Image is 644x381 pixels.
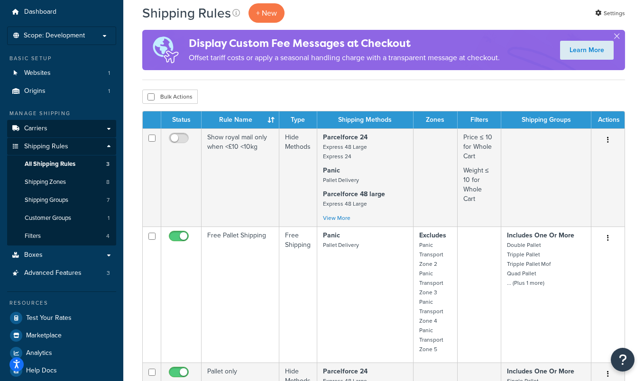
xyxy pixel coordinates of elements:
strong: Includes One Or More [507,230,574,240]
li: All Shipping Rules [7,155,116,173]
th: Shipping Methods [317,111,413,128]
a: Analytics [7,345,116,362]
td: Free Shipping [279,227,318,363]
span: Shipping Groups [25,196,68,204]
p: Weight ≤ 10 for Whole Cart [463,166,495,204]
th: Actions [591,111,625,128]
a: Advanced Features 3 [7,264,116,282]
span: Dashboard [24,8,56,16]
small: Panic Transport Zone 2 Panic Transport Zone 3 Panic Transport Zone 4 Panic Transport Zone 5 [419,241,443,354]
a: Test Your Rates [7,309,116,327]
div: Resources [7,299,116,307]
span: 8 [106,178,110,186]
th: Zones [414,111,458,128]
strong: Panic [323,165,340,175]
th: Shipping Groups [501,111,591,128]
a: Settings [595,7,625,20]
button: Open Resource Center [611,348,635,372]
a: All Shipping Rules 3 [7,155,116,173]
span: Shipping Zones [25,178,66,186]
a: Customer Groups 1 [7,209,116,227]
span: Test Your Rates [26,314,72,322]
span: Websites [24,69,51,77]
a: Websites 1 [7,64,116,82]
a: Shipping Groups 7 [7,191,116,209]
li: Shipping Rules [7,138,116,246]
strong: Panic [323,230,340,240]
img: duties-banner-06bc72dcb5fe05cb3f9472aba00be2ae8eb53ab6f0d8bb03d382ba314ac3c341.png [142,30,189,70]
a: Boxes [7,246,116,264]
strong: Parcelforce 24 [323,132,368,142]
th: Type [279,111,318,128]
strong: Parcelforce 24 [323,366,368,376]
td: Price ≤ 10 for Whole Cart [458,128,501,227]
span: Boxes [24,251,43,259]
span: 3 [107,269,110,277]
button: Bulk Actions [142,90,198,104]
span: Shipping Rules [24,143,68,151]
span: 1 [108,214,110,222]
li: Filters [7,227,116,245]
small: Express 48 Large [323,200,367,208]
td: Hide Methods [279,128,318,227]
span: 1 [108,87,110,95]
a: Help Docs [7,362,116,379]
li: Websites [7,64,116,82]
td: Free Pallet Shipping [202,227,279,363]
small: Pallet Delivery [323,241,359,249]
span: Advanced Features [24,269,82,277]
li: Origins [7,82,116,100]
span: Help Docs [26,367,57,375]
a: Carriers [7,120,116,137]
a: Dashboard [7,3,116,21]
li: Shipping Zones [7,173,116,191]
a: View More [323,214,350,222]
div: Basic Setup [7,54,116,63]
span: 4 [106,232,110,240]
strong: Parcelforce 48 large [323,189,385,199]
li: Shipping Groups [7,191,116,209]
strong: Includes One Or More [507,366,574,376]
span: All Shipping Rules [25,160,75,168]
li: Customer Groups [7,209,116,227]
span: Marketplace [26,332,62,340]
p: Offset tariff costs or apply a seasonal handling charge with a transparent message at checkout. [189,51,500,64]
a: Shipping Rules [7,138,116,155]
h4: Display Custom Fee Messages at Checkout [189,36,500,51]
small: Double Pallet Tripple Pallet Tripple Pallet Mof Quad Pallet ... (Plus 1 more) [507,241,551,287]
a: Marketplace [7,327,116,344]
span: Customer Groups [25,214,71,222]
a: Shipping Zones 8 [7,173,116,191]
th: Status [161,111,202,128]
strong: Excludes [419,230,446,240]
h1: Shipping Rules [142,4,231,22]
a: Origins 1 [7,82,116,100]
div: Manage Shipping [7,109,116,118]
span: Filters [25,232,41,240]
a: Learn More [560,41,614,60]
small: Express 48 Large Express 24 [323,143,367,161]
span: Origins [24,87,46,95]
th: Rule Name : activate to sort column ascending [202,111,279,128]
a: Filters 4 [7,227,116,245]
span: 7 [107,196,110,204]
th: Filters [458,111,501,128]
span: Scope: Development [24,32,85,40]
li: Advanced Features [7,264,116,282]
span: Analytics [26,349,52,357]
td: Show royal mail only when <£10 <10kg [202,128,279,227]
span: 1 [108,69,110,77]
span: 3 [106,160,110,168]
small: Pallet Delivery [323,176,359,184]
span: Carriers [24,125,47,133]
p: + New [248,3,285,23]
